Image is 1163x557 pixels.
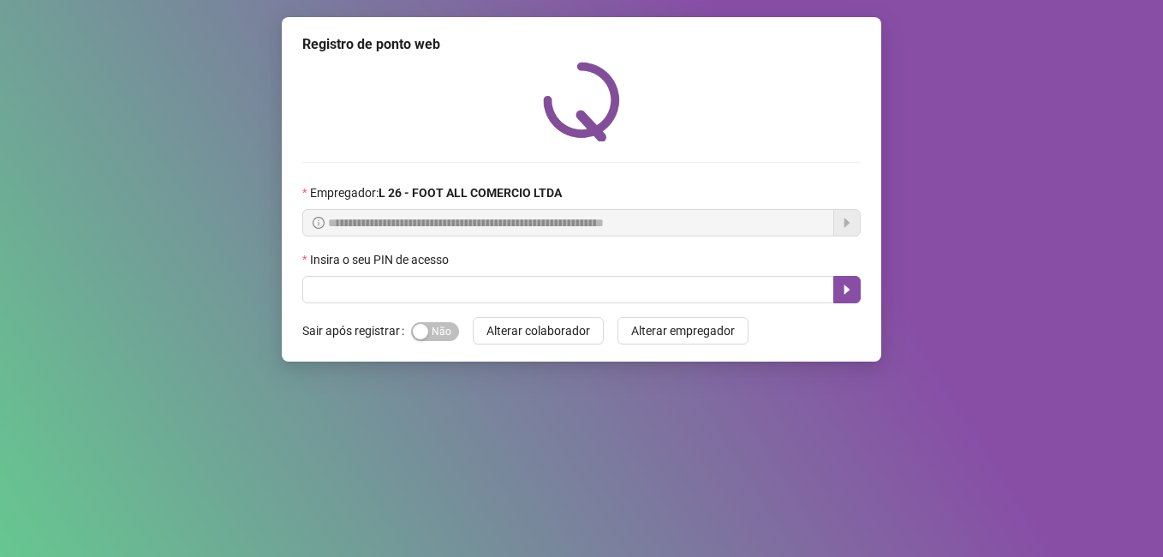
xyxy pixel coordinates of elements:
[617,317,748,344] button: Alterar empregador
[313,217,325,229] span: info-circle
[473,317,604,344] button: Alterar colaborador
[302,250,460,269] label: Insira o seu PIN de acesso
[840,283,854,296] span: caret-right
[486,321,590,340] span: Alterar colaborador
[302,317,411,344] label: Sair após registrar
[631,321,735,340] span: Alterar empregador
[543,62,620,141] img: QRPoint
[379,186,562,200] strong: L 26 - FOOT ALL COMERCIO LTDA
[302,34,861,55] div: Registro de ponto web
[310,183,562,202] span: Empregador :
